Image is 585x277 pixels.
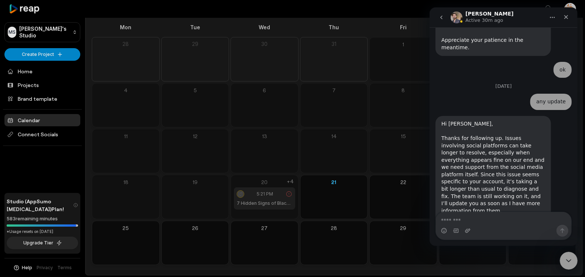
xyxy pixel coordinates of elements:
h1: 7 Hidden Signs of Black Magic Attacks [237,200,292,207]
a: Home [4,65,80,77]
div: 7 [303,86,365,94]
button: Send a message… [127,217,139,229]
div: Hi [PERSON_NAME],​Thanks for following up. Issues involving social platforms can take longer to r... [6,109,121,226]
div: 19 [165,178,226,186]
div: 12 [165,132,226,140]
div: Hi [PERSON_NAME], ​ [12,113,115,127]
a: Brand template [4,93,80,105]
button: Gif picker [23,220,29,226]
div: *Usage resets on [DATE] [7,229,78,234]
textarea: Message… [6,205,142,217]
div: 583 remaining minutes [7,215,78,223]
a: Privacy [37,264,53,271]
div: Thu [300,23,368,31]
div: 30 [234,40,295,48]
div: 8 [373,86,434,94]
div: 18 [95,178,157,186]
div: Tue [161,23,229,31]
div: Wed [231,23,299,31]
button: Create Project [4,48,80,61]
a: Calendar [4,114,80,126]
div: 13 [234,132,295,140]
a: Terms [58,264,72,271]
span: Connect Socials [4,128,80,141]
button: Upgrade Tier [7,237,78,249]
div: 28 [95,40,157,48]
span: Studio (AppSumo [MEDICAL_DATA]) Plan! [7,197,73,213]
span: 5:21 PM [257,191,273,197]
button: Help [13,264,33,271]
div: 11 [95,132,157,140]
div: 5 [165,86,226,94]
div: 29 [165,40,226,48]
a: Projects [4,79,80,91]
div: 31 [303,40,365,48]
div: MS [8,27,16,38]
div: 15 [373,132,434,140]
div: Fri [369,23,437,31]
div: Mon [92,23,160,31]
div: 1 [373,40,434,48]
button: Emoji picker [11,220,17,226]
p: [PERSON_NAME]'s Studio [19,26,70,39]
div: 4 [95,86,157,94]
iframe: To enrich screen reader interactions, please activate Accessibility in Grammarly extension settings [560,252,578,270]
div: 20 [234,178,295,186]
span: Help [22,264,33,271]
div: 6 [234,86,295,94]
iframe: To enrich screen reader interactions, please activate Accessibility in Grammarly extension settings [430,7,578,246]
div: Sam says… [6,109,142,243]
div: 14 [303,132,365,140]
div: Thanks for following up. Issues involving social platforms can take longer to resolve, especially... [12,127,115,214]
button: Upload attachment [35,220,41,226]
